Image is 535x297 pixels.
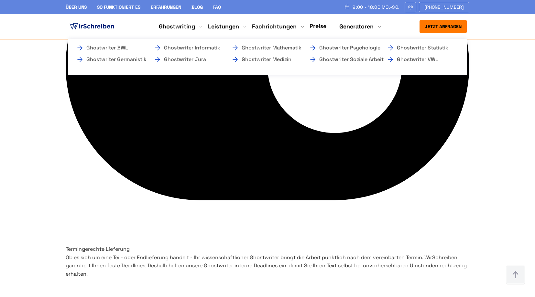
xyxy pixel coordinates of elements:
[309,44,374,52] a: Ghostwriter Psychologie
[424,5,464,10] span: [PHONE_NUMBER]
[66,245,469,253] h3: Termingerechte Lieferung
[76,56,141,63] a: Ghostwriter Germanistik
[154,44,218,52] a: Ghostwriter Informatik
[387,44,451,52] a: Ghostwriter Statistik
[419,2,469,12] a: [PHONE_NUMBER]
[154,56,218,63] a: Ghostwriter Jura
[66,253,469,278] p: Ob es sich um eine Teil- oder Endlieferung handelt - Ihr wissenschaftlicher Ghostwriter bringt di...
[191,4,203,10] a: Blog
[66,4,87,10] a: Über uns
[420,20,467,33] button: Jetzt anfragen
[353,5,399,10] span: 9:00 - 18:00 Mo.-So.
[387,56,451,63] a: Ghostwriter VWL
[310,22,326,30] a: Preise
[339,23,374,30] a: Generatoren
[506,265,525,285] img: button top
[151,4,181,10] a: Erfahrungen
[231,56,296,63] a: Ghostwriter Medizin
[97,4,140,10] a: So funktioniert es
[76,44,141,52] a: Ghostwriter BWL
[68,22,115,31] img: logo ghostwriter-österreich
[408,5,413,10] img: Email
[309,56,374,63] a: Ghostwriter Soziale Arbeit
[252,23,297,30] a: Fachrichtungen
[231,44,296,52] a: Ghostwriter Mathematik
[208,23,239,30] a: Leistungen
[159,23,195,30] a: Ghostwriting
[213,4,221,10] a: FAQ
[344,4,350,9] img: Schedule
